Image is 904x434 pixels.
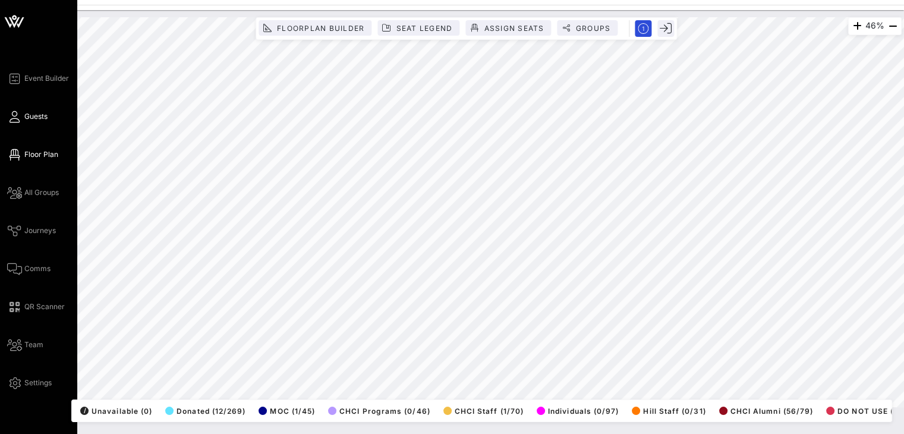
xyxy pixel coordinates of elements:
span: Floor Plan [24,149,58,160]
a: Settings [7,376,52,390]
span: CHCI Alumni (56/79) [719,407,813,416]
button: CHCI Alumni (56/79) [716,402,813,419]
button: CHCI Staff (1/70) [440,402,524,419]
a: Event Builder [7,71,69,86]
span: Floorplan Builder [276,24,364,33]
span: Seat Legend [395,24,452,33]
button: MOC (1/45) [255,402,315,419]
button: /Unavailable (0) [77,402,152,419]
span: Groups [575,24,610,33]
span: Donated (12/269) [165,407,245,416]
button: Groups [557,20,618,36]
span: CHCI Staff (1/70) [443,407,524,416]
a: Journeys [7,224,56,238]
div: 46% [848,17,902,35]
a: QR Scanner [7,300,65,314]
span: Journeys [24,225,56,236]
a: Floor Plan [7,147,58,162]
button: Assign Seats [465,20,551,36]
span: CHCI Programs (0/46) [328,407,430,416]
span: Settings [24,378,52,388]
span: Team [24,339,43,350]
span: All Groups [24,187,59,198]
span: Guests [24,111,48,122]
span: Individuals (0/97) [537,407,619,416]
span: Assign Seats [483,24,544,33]
a: Comms [7,262,51,276]
button: Individuals (0/97) [533,402,619,419]
button: Seat Legend [377,20,459,36]
span: Hill Staff (0/31) [632,407,705,416]
button: Floorplan Builder [259,20,371,36]
button: Donated (12/269) [162,402,245,419]
button: CHCI Programs (0/46) [325,402,430,419]
div: / [80,407,89,415]
span: Event Builder [24,73,69,84]
span: Unavailable (0) [80,407,152,416]
a: Team [7,338,43,352]
a: All Groups [7,185,59,200]
span: Comms [24,263,51,274]
a: Guests [7,109,48,124]
button: Hill Staff (0/31) [628,402,705,419]
span: MOC (1/45) [259,407,315,416]
span: QR Scanner [24,301,65,312]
